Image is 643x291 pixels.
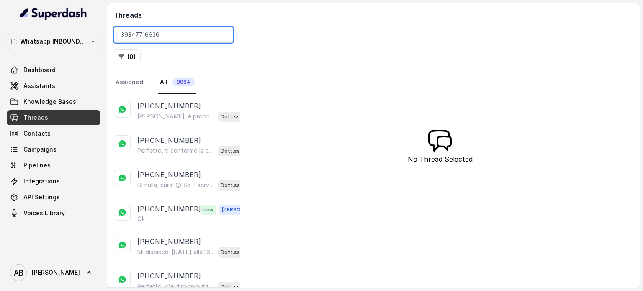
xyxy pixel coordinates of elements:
a: Voices Library [7,206,100,221]
a: API Settings [7,190,100,205]
text: AB [14,268,23,277]
p: Perfetto, ti confermo la chiamata per [DATE], [DATE], alle 16:00! Un nostro segretario ti chiamer... [137,147,215,155]
span: API Settings [23,193,60,201]
a: Contacts [7,126,100,141]
p: No Thread Selected [408,154,473,164]
p: Dott.ssa [PERSON_NAME] AI [221,181,254,190]
p: [PHONE_NUMBER] [137,237,201,247]
button: Whatsapp INBOUND Workspace [7,34,100,49]
p: Perfetto, c'è disponibilità [DATE], [DATE], alle 11:00. Ti confermo la chiamata per giovedì 21 al... [137,282,215,291]
span: Assistants [23,82,55,90]
a: [PERSON_NAME] [7,261,100,284]
a: Campaigns [7,142,100,157]
span: Campaigns [23,145,57,154]
span: Voices Library [23,209,65,217]
p: Dott.ssa [PERSON_NAME] AI [221,113,254,121]
p: [PHONE_NUMBER] [137,204,201,215]
span: Knowledge Bases [23,98,76,106]
a: Pipelines [7,158,100,173]
button: (0) [114,49,141,64]
p: [PHONE_NUMBER] [137,101,201,111]
span: Contacts [23,129,51,138]
p: [PHONE_NUMBER] [137,271,201,281]
p: Dott.ssa [PERSON_NAME] AI [221,248,254,257]
a: Dashboard [7,62,100,77]
a: Threads [7,110,100,125]
span: [PERSON_NAME] [32,268,80,277]
p: Whatsapp INBOUND Workspace [20,36,87,46]
p: [PHONE_NUMBER] [137,135,201,145]
span: Pipelines [23,161,51,170]
input: Search by Call ID or Phone Number [114,27,233,43]
p: Dott.ssa [PERSON_NAME] AI [221,147,254,155]
p: Dott.ssa [PERSON_NAME] AI [221,283,254,291]
p: Mi dispiace, [DATE] alle 16:00 non è disponibile. Posso offrirti [DATE] 29 alle 15:40 o alle 16:2... [137,248,215,256]
p: [PERSON_NAME], è proprio quello che rende il Metodo FESPA diverso. Qui puntiamo alla libertà alim... [137,112,215,121]
a: Assigned [114,71,145,94]
img: light.svg [20,7,87,20]
span: Threads [23,113,48,122]
span: 8084 [172,78,195,86]
p: Ok [137,215,145,223]
p: Di nulla, cara! 😊 Se ti servisse qualcosa, sai dove trovarmi. Buona giornata e in bocca al lupo p... [137,181,215,189]
h2: Threads [114,10,233,20]
span: Dashboard [23,66,56,74]
p: [PHONE_NUMBER] [137,170,201,180]
nav: Tabs [114,71,233,94]
a: Knowledge Bases [7,94,100,109]
span: new [201,205,216,215]
a: Assistants [7,78,100,93]
span: [PERSON_NAME] [219,205,266,215]
a: All8084 [158,71,196,94]
a: Integrations [7,174,100,189]
span: Integrations [23,177,60,185]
